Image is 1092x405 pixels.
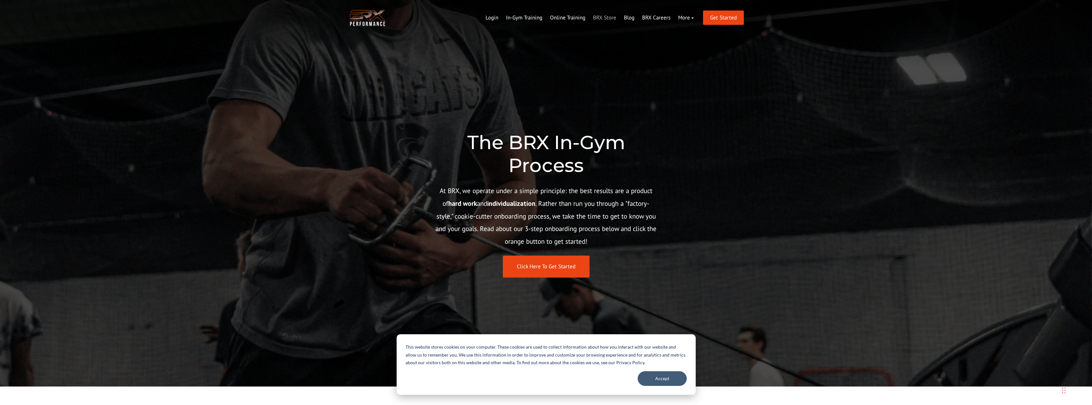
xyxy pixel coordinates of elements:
a: BRX Careers [638,10,674,25]
span: The BRX In-Gym Process [467,131,625,177]
a: BRX Store [589,10,620,25]
a: Get Started [703,11,744,25]
p: This website stores cookies on your computer. These cookies are used to collect information about... [406,343,687,367]
button: Accept [638,371,687,386]
a: Click Here To Get Started [503,256,590,278]
a: Login [482,10,502,25]
div: Drag [1062,381,1066,400]
img: BRX Transparent Logo-2 [348,8,387,28]
div: Cookie banner [397,334,696,395]
div: Navigation Menu [482,10,698,25]
a: More [674,10,698,25]
span: At BRX, we operate under a simple principle: the best results are a product of and . Rather than ... [436,186,656,246]
strong: individualization [487,199,535,208]
a: Blog [620,10,638,25]
strong: hard work [448,199,477,208]
iframe: Chat Widget [1001,336,1092,405]
a: Online Training [546,10,589,25]
a: In-Gym Training [502,10,546,25]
